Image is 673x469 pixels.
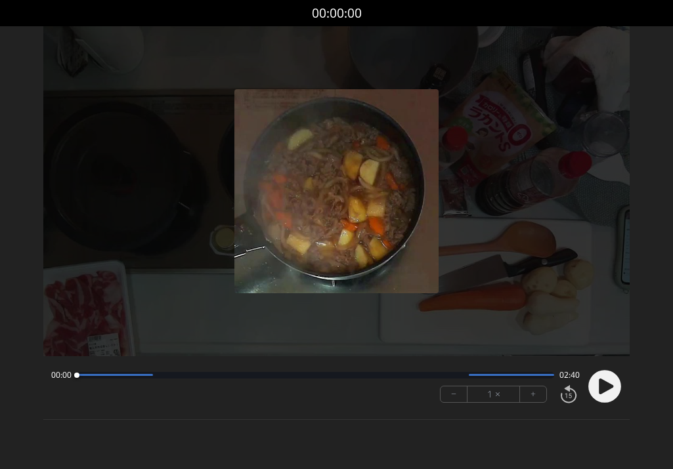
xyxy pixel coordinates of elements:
[312,4,362,23] a: 00:00:00
[234,89,439,293] img: Poster Image
[559,370,580,380] span: 02:40
[467,386,520,402] div: 1 ×
[441,386,467,402] button: −
[51,370,72,380] span: 00:00
[520,386,546,402] button: +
